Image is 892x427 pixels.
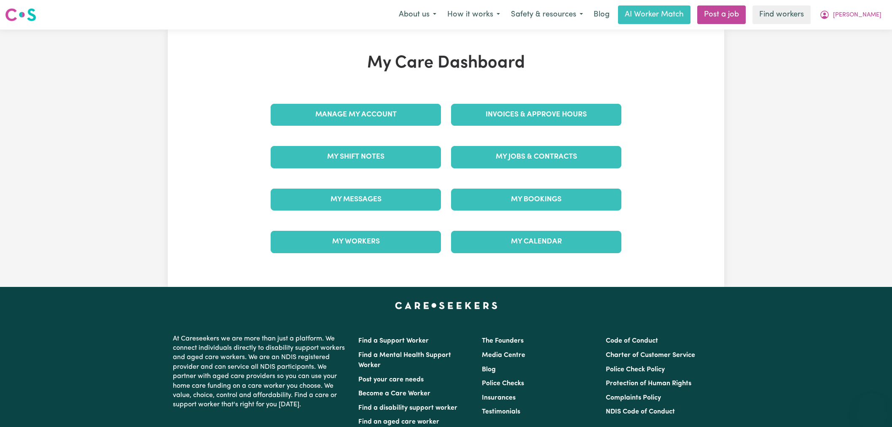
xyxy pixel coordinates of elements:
[482,352,525,359] a: Media Centre
[482,380,524,387] a: Police Checks
[173,331,348,413] p: At Careseekers we are more than just a platform. We connect individuals directly to disability su...
[606,408,675,415] a: NDIS Code of Conduct
[697,5,746,24] a: Post a job
[358,352,451,369] a: Find a Mental Health Support Worker
[752,5,811,24] a: Find workers
[606,366,665,373] a: Police Check Policy
[271,189,441,211] a: My Messages
[395,302,497,309] a: Careseekers home page
[451,231,621,253] a: My Calendar
[814,6,887,24] button: My Account
[606,395,661,401] a: Complaints Policy
[442,6,505,24] button: How it works
[618,5,690,24] a: AI Worker Match
[358,338,429,344] a: Find a Support Worker
[606,338,658,344] a: Code of Conduct
[482,366,496,373] a: Blog
[451,146,621,168] a: My Jobs & Contracts
[858,393,885,420] iframe: Button to launch messaging window
[482,338,524,344] a: The Founders
[588,5,615,24] a: Blog
[482,395,516,401] a: Insurances
[271,146,441,168] a: My Shift Notes
[271,104,441,126] a: Manage My Account
[271,231,441,253] a: My Workers
[5,5,36,24] a: Careseekers logo
[266,53,626,73] h1: My Care Dashboard
[358,405,457,411] a: Find a disability support worker
[5,7,36,22] img: Careseekers logo
[606,352,695,359] a: Charter of Customer Service
[358,390,430,397] a: Become a Care Worker
[505,6,588,24] button: Safety & resources
[833,11,881,20] span: [PERSON_NAME]
[393,6,442,24] button: About us
[358,419,439,425] a: Find an aged care worker
[606,380,691,387] a: Protection of Human Rights
[451,189,621,211] a: My Bookings
[451,104,621,126] a: Invoices & Approve Hours
[358,376,424,383] a: Post your care needs
[482,408,520,415] a: Testimonials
